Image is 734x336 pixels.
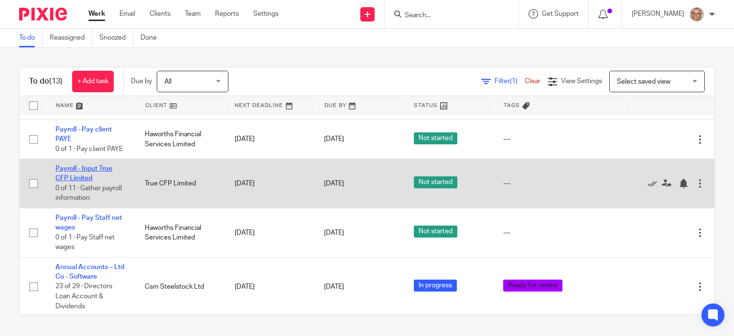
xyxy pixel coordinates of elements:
[55,264,124,280] a: Annual Accounts – Ltd Co - Software
[55,165,112,182] a: Payroll - Input True CFP Limited
[648,179,662,188] a: Mark as done
[55,215,122,231] a: Payroll - Pay Staff net wages
[49,77,63,85] span: (13)
[135,119,225,159] td: Haworths Financial Services Limited
[324,180,344,187] span: [DATE]
[140,29,164,47] a: Done
[55,234,115,251] span: 0 of 1 · Pay Staff net wages
[542,11,579,17] span: Get Support
[503,179,615,188] div: ---
[525,78,540,85] a: Clear
[55,185,122,202] span: 0 of 11 · Gather payroll information
[324,229,344,236] span: [DATE]
[510,78,518,85] span: (1)
[135,257,225,316] td: Csm Steelstock Ltd
[414,280,457,292] span: In progress
[72,71,114,92] a: + Add task
[632,9,684,19] p: [PERSON_NAME]
[55,126,112,142] a: Payroll - Pay client PAYE
[119,9,135,19] a: Email
[253,9,279,19] a: Settings
[414,132,457,144] span: Not started
[503,228,615,238] div: ---
[19,29,43,47] a: To do
[225,119,314,159] td: [DATE]
[503,280,562,292] span: Ready for review
[164,78,172,85] span: All
[29,76,63,87] h1: To do
[617,78,670,85] span: Select saved view
[324,283,344,290] span: [DATE]
[414,176,457,188] span: Not started
[503,134,615,144] div: ---
[225,159,314,208] td: [DATE]
[131,76,152,86] p: Due by
[561,78,602,85] span: View Settings
[55,146,123,152] span: 0 of 1 · Pay client PAYE
[99,29,133,47] a: Snoozed
[19,8,67,21] img: Pixie
[689,7,704,22] img: SJ.jpg
[225,208,314,257] td: [DATE]
[135,159,225,208] td: True CFP Limited
[504,103,520,108] span: Tags
[225,257,314,316] td: [DATE]
[414,226,457,238] span: Not started
[215,9,239,19] a: Reports
[185,9,201,19] a: Team
[88,9,105,19] a: Work
[495,78,525,85] span: Filter
[404,11,490,20] input: Search
[324,136,344,143] span: [DATE]
[50,29,92,47] a: Reassigned
[150,9,171,19] a: Clients
[55,283,112,310] span: 23 of 29 · Directors Loan Account & Dividends
[135,208,225,257] td: Haworths Financial Services Limited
